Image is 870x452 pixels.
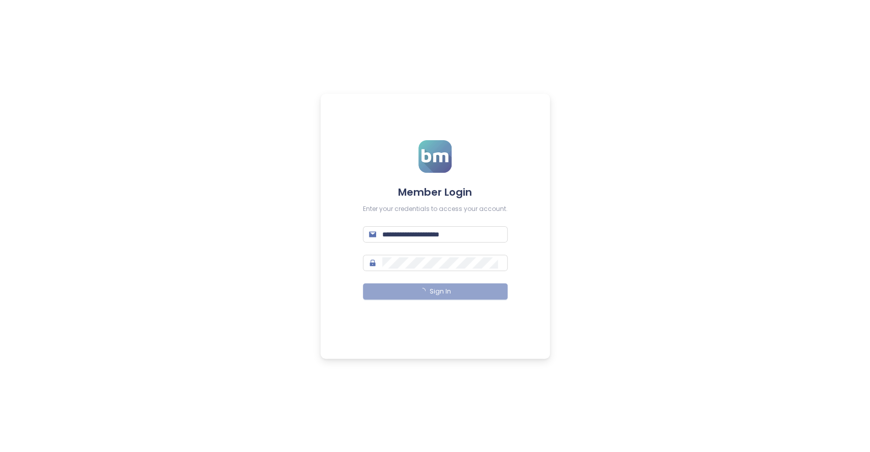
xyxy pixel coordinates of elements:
span: Sign In [430,287,451,297]
span: loading [419,287,426,294]
span: lock [369,259,376,267]
div: Enter your credentials to access your account. [363,204,508,214]
span: mail [369,231,376,238]
h4: Member Login [363,185,508,199]
img: logo [418,140,452,173]
button: Sign In [363,283,508,300]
